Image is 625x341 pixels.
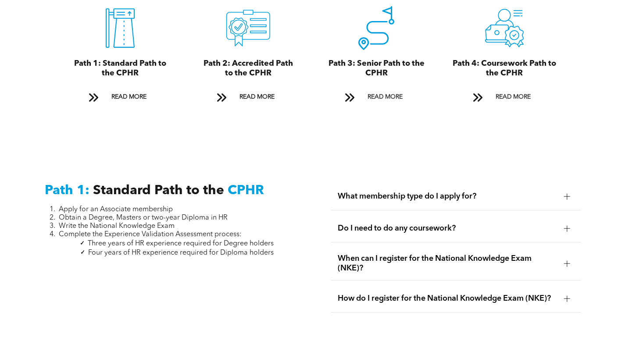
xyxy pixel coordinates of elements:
[204,60,293,77] span: Path 2: Accredited Path to the CPHR
[88,240,274,247] span: Three years of HR experience required for Degree holders
[467,89,542,105] a: READ MORE
[329,60,425,77] span: Path 3: Senior Path to the CPHR
[59,206,173,213] span: Apply for an Associate membership
[338,224,557,233] span: Do I need to do any coursework?
[364,89,406,105] span: READ MORE
[59,231,242,238] span: Complete the Experience Validation Assessment process:
[59,214,228,221] span: Obtain a Degree, Masters or two-year Diploma in HR
[93,184,224,197] span: Standard Path to the
[108,89,150,105] span: READ MORE
[211,89,286,105] a: READ MORE
[228,184,264,197] span: CPHR
[339,89,414,105] a: READ MORE
[338,254,557,273] span: When can I register for the National Knowledge Exam (NKE)?
[59,223,175,230] span: Write the National Knowledge Exam
[88,249,274,256] span: Four years of HR experience required for Diploma holders
[74,60,166,77] span: Path 1: Standard Path to the CPHR
[45,184,89,197] span: Path 1:
[453,60,556,77] span: Path 4: Coursework Path to the CPHR
[82,89,158,105] a: READ MORE
[338,294,557,303] span: How do I register for the National Knowledge Exam (NKE)?
[493,89,534,105] span: READ MORE
[236,89,278,105] span: READ MORE
[338,192,557,201] span: What membership type do I apply for?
